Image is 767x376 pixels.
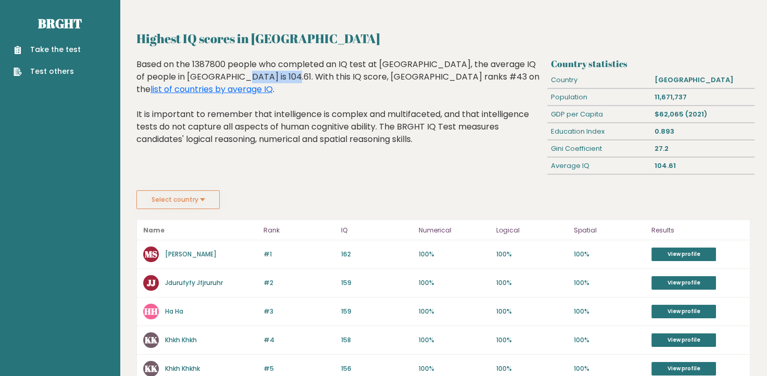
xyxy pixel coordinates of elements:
p: Rank [263,224,335,237]
text: HH [144,305,158,317]
p: 100% [496,307,568,316]
p: 158 [341,335,412,345]
p: 100% [419,278,490,288]
p: 159 [341,307,412,316]
p: Numerical [419,224,490,237]
a: Jdurufyfy Jfjruruhr [165,278,223,287]
p: 100% [496,250,568,259]
a: Brght [38,15,82,32]
text: JJ [147,277,156,289]
p: #2 [263,278,335,288]
p: 100% [419,250,490,259]
div: Education Index [547,123,651,140]
h3: Country statistics [551,58,750,69]
div: GDP per Capita [547,106,651,123]
p: 100% [574,364,645,373]
p: 100% [574,335,645,345]
div: Gini Coefficient [547,140,651,157]
a: Ha Ha [165,307,183,316]
p: 156 [341,364,412,373]
p: 159 [341,278,412,288]
a: View profile [651,333,716,347]
p: 100% [574,307,645,316]
p: #3 [263,307,335,316]
div: Population [547,89,651,106]
a: View profile [651,276,716,290]
div: 11,671,737 [651,89,755,106]
h2: Highest IQ scores in [GEOGRAPHIC_DATA] [136,29,750,48]
p: 100% [496,364,568,373]
a: Take the test [14,44,81,55]
p: Spatial [574,224,645,237]
div: Based on the 1387800 people who completed an IQ test at [GEOGRAPHIC_DATA], the average IQ of peop... [136,58,543,161]
p: 100% [574,278,645,288]
p: IQ [341,224,412,237]
a: [PERSON_NAME] [165,250,217,258]
button: Select country [136,190,220,209]
p: #4 [263,335,335,345]
a: View profile [651,305,716,318]
div: 0.893 [651,123,755,140]
p: 100% [496,335,568,345]
p: #5 [263,364,335,373]
text: MS [145,248,157,260]
p: 100% [419,307,490,316]
a: View profile [651,362,716,375]
p: 100% [574,250,645,259]
a: View profile [651,248,716,261]
div: 27.2 [651,140,755,157]
a: list of countries by average IQ [150,83,273,95]
div: [GEOGRAPHIC_DATA] [651,72,755,88]
p: 100% [496,278,568,288]
text: KK [145,362,158,374]
p: 100% [419,335,490,345]
a: Khkh Khkh [165,335,197,344]
p: Results [651,224,744,237]
p: #1 [263,250,335,259]
div: $62,065 (2021) [651,106,755,123]
div: 104.61 [651,158,755,174]
a: Khkh Khkhk [165,364,200,373]
div: Average IQ [547,158,651,174]
p: 162 [341,250,412,259]
p: 100% [419,364,490,373]
b: Name [143,226,165,235]
text: KK [145,334,158,346]
a: Test others [14,66,81,77]
p: Logical [496,224,568,237]
div: Country [547,72,651,88]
